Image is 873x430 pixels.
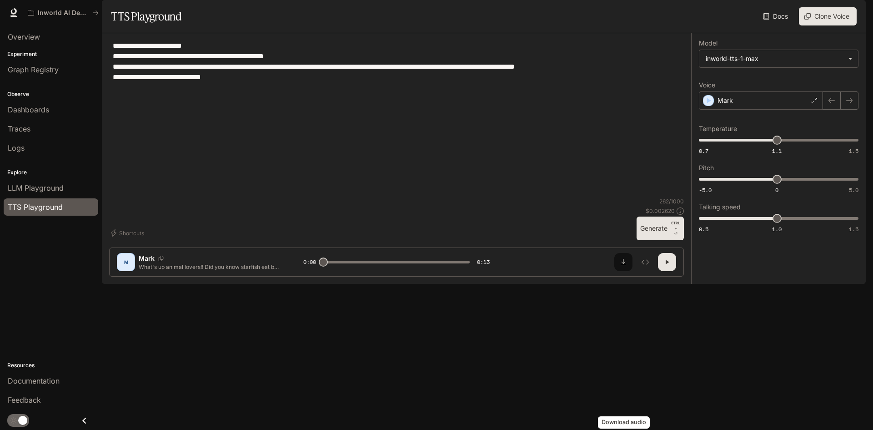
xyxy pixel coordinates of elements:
[139,254,155,263] p: Mark
[38,9,89,17] p: Inworld AI Demos
[799,7,857,25] button: Clone Voice
[614,253,632,271] button: Download audio
[761,7,792,25] a: Docs
[111,7,181,25] h1: TTS Playground
[699,204,741,210] p: Talking speed
[109,226,148,240] button: Shortcuts
[772,147,782,155] span: 1.1
[636,253,654,271] button: Inspect
[706,54,843,63] div: inworld-tts-1-max
[699,40,717,46] p: Model
[637,217,684,240] button: GenerateCTRL +⏎
[717,96,733,105] p: Mark
[477,258,490,267] span: 0:13
[303,258,316,267] span: 0:00
[849,147,858,155] span: 1.5
[24,4,103,22] button: All workspaces
[699,50,858,67] div: inworld-tts-1-max
[699,126,737,132] p: Temperature
[699,147,708,155] span: 0.7
[849,186,858,194] span: 5.0
[671,220,680,237] p: ⏎
[139,263,281,271] p: What's up animal lovers!! Did you know starfish eat by pushing out their stomach? Starfish have a...
[775,186,778,194] span: 0
[671,220,680,231] p: CTRL +
[155,256,167,261] button: Copy Voice ID
[119,255,133,269] div: M
[772,225,782,233] span: 1.0
[699,82,715,88] p: Voice
[699,225,708,233] span: 0.5
[849,225,858,233] span: 1.5
[598,416,650,429] div: Download audio
[699,186,712,194] span: -5.0
[699,165,714,171] p: Pitch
